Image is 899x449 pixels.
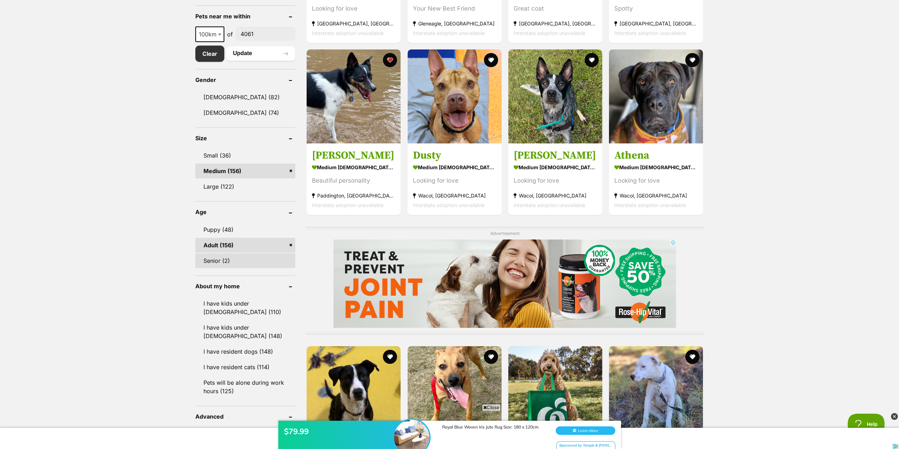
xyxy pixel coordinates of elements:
img: Beckham - American Staffordshire Terrier Dog [408,346,502,440]
span: 100km [195,26,224,42]
div: Your New Best Friend [413,4,496,13]
span: Interstate adoption unavailable [514,30,585,36]
button: favourite [686,53,700,67]
div: Looking for love [514,176,597,185]
strong: Wacol, [GEOGRAPHIC_DATA] [514,191,597,200]
img: Maverick - American Staffordshire Terrier Dog [609,346,703,440]
span: Interstate adoption unavailable [614,202,686,208]
a: [PERSON_NAME] medium [DEMOGRAPHIC_DATA] Dog Looking for love Wacol, [GEOGRAPHIC_DATA] Interstate ... [508,143,602,215]
a: Clear [195,46,224,62]
a: I have resident cats (114) [195,360,296,374]
div: Spotty [614,4,698,13]
span: Interstate adoption unavailable [312,30,384,36]
span: Interstate adoption unavailable [514,202,585,208]
strong: medium [DEMOGRAPHIC_DATA] Dog [413,162,496,172]
h3: Dusty [413,149,496,162]
a: Medium (156) [195,164,296,178]
div: Royal Blue Woven Iris Jute Rug Size: 180 x 120cm [442,18,548,23]
a: [PERSON_NAME] medium [DEMOGRAPHIC_DATA] Dog Beautiful personality Paddington, [GEOGRAPHIC_DATA] I... [307,143,401,215]
header: About my home [195,283,296,289]
div: Beautiful personality [312,176,395,185]
div: Sponsored by Temple & [PERSON_NAME] [556,35,615,43]
img: Athena - Bullmastiff Dog [609,49,703,143]
span: Close [482,404,501,411]
div: Looking for love [312,4,395,13]
div: Great coat [514,4,597,13]
span: of [227,30,233,39]
a: Senior (2) [195,253,296,268]
a: [DEMOGRAPHIC_DATA] (82) [195,90,296,105]
strong: [GEOGRAPHIC_DATA], [GEOGRAPHIC_DATA] [514,18,597,28]
header: Size [195,135,296,141]
button: favourite [585,53,599,67]
a: I have kids under [DEMOGRAPHIC_DATA] (148) [195,320,296,343]
div: Looking for love [614,176,698,185]
button: favourite [383,350,397,364]
input: postcode [236,27,296,41]
img: close_grey_3x.png [891,413,898,420]
img: $79.99 [394,13,430,48]
a: [DEMOGRAPHIC_DATA] (74) [195,105,296,120]
a: I have kids under [DEMOGRAPHIC_DATA] (110) [195,296,296,319]
a: Puppy (48) [195,222,296,237]
strong: Gleneagle, [GEOGRAPHIC_DATA] [413,18,496,28]
img: Penny - Border Collie x Fox Terrier (Wire) Dog [307,49,401,143]
div: Advertisement [306,226,704,335]
strong: medium [DEMOGRAPHIC_DATA] Dog [614,162,698,172]
strong: medium [DEMOGRAPHIC_DATA] Dog [514,162,597,172]
img: Heston - Australian Cattle Dog [508,49,602,143]
span: Interstate adoption unavailable [413,202,485,208]
button: favourite [383,53,397,67]
h3: [PERSON_NAME] [514,149,597,162]
div: Looking for love [413,176,496,185]
span: Interstate adoption unavailable [312,202,384,208]
header: Gender [195,77,296,83]
h3: [PERSON_NAME] [312,149,395,162]
span: Interstate adoption unavailable [413,30,485,36]
button: Update [226,46,296,60]
button: Learn More [556,20,615,28]
strong: [GEOGRAPHIC_DATA], [GEOGRAPHIC_DATA] [312,18,395,28]
button: favourite [484,53,498,67]
a: Small (36) [195,148,296,163]
a: Dusty medium [DEMOGRAPHIC_DATA] Dog Looking for love Wacol, [GEOGRAPHIC_DATA] Interstate adoption... [408,143,502,215]
button: favourite [484,350,498,364]
span: Interstate adoption unavailable [614,30,686,36]
strong: medium [DEMOGRAPHIC_DATA] Dog [312,162,395,172]
a: Athena medium [DEMOGRAPHIC_DATA] Dog Looking for love Wacol, [GEOGRAPHIC_DATA] Interstate adoptio... [609,143,703,215]
h3: Athena [614,149,698,162]
strong: Wacol, [GEOGRAPHIC_DATA] [413,191,496,200]
strong: [GEOGRAPHIC_DATA], [GEOGRAPHIC_DATA] [614,18,698,28]
span: 100km [196,29,224,39]
a: I have resident dogs (148) [195,344,296,359]
header: Age [195,209,296,215]
img: Stella - Border Collie x American Staffordshire Bull Terrier Dog [307,346,401,440]
button: favourite [686,350,700,364]
a: Pets will be alone during work hours (125) [195,375,296,398]
a: Large (122) [195,179,296,194]
a: Adult (156) [195,238,296,253]
img: Dusty - Boston Terrier x American Staffordshire Bull Terrier Dog [408,49,502,143]
header: Pets near me within [195,13,296,19]
strong: Wacol, [GEOGRAPHIC_DATA] [614,191,698,200]
iframe: Advertisement [333,240,676,328]
div: $79.99 [284,20,397,30]
strong: Paddington, [GEOGRAPHIC_DATA] [312,191,395,200]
